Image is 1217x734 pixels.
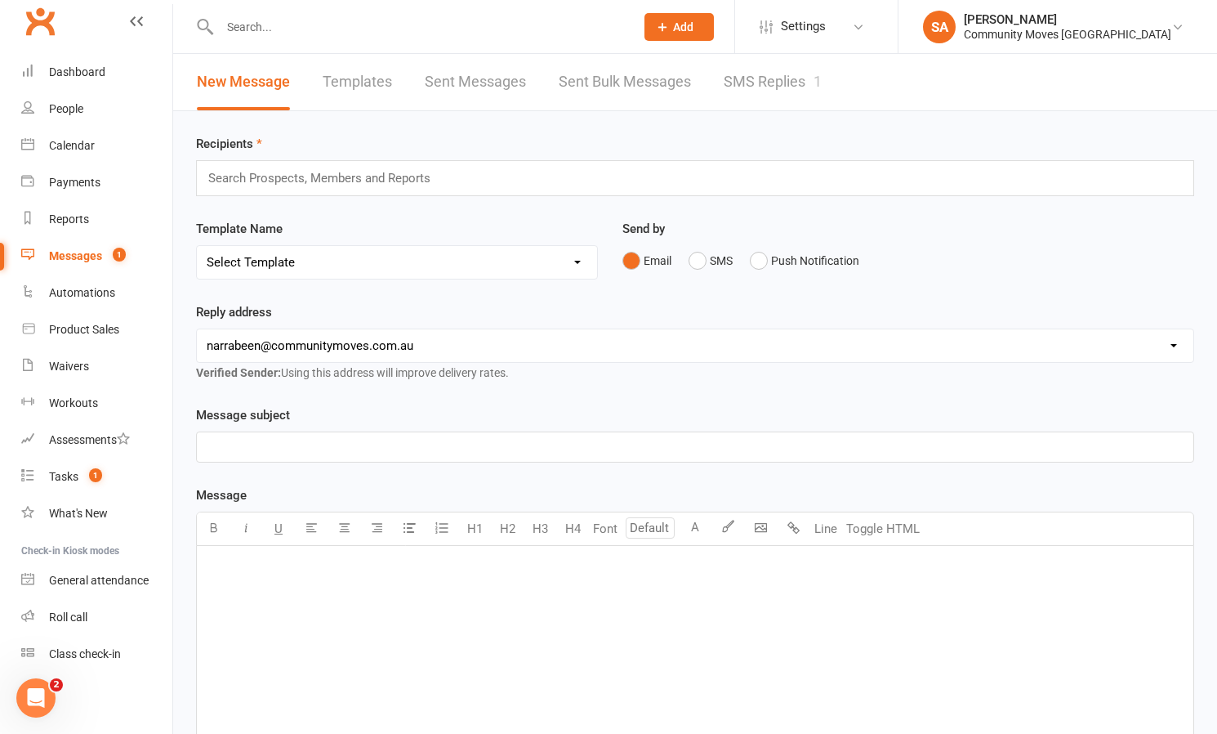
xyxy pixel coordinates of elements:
a: Product Sales [21,311,172,348]
a: Calendar [21,128,172,164]
label: Send by [622,219,665,239]
a: General attendance kiosk mode [21,562,172,599]
button: Add [644,13,714,41]
iframe: Intercom live chat [16,678,56,718]
span: 2 [50,678,63,691]
div: Tasks [49,470,78,483]
div: Roll call [49,611,87,624]
input: Default [626,517,675,539]
div: Class check-in [49,647,121,660]
button: Email [622,245,671,276]
div: Automations [49,286,115,299]
a: SMS Replies1 [724,54,822,110]
div: Waivers [49,360,89,373]
span: U [274,521,283,536]
button: H3 [524,512,556,545]
a: Tasks 1 [21,459,172,495]
a: Payments [21,164,172,201]
a: Messages 1 [21,238,172,275]
button: Font [589,512,622,545]
a: Class kiosk mode [21,636,172,673]
a: Templates [323,54,392,110]
button: U [262,512,295,545]
div: Payments [49,176,100,189]
div: Dashboard [49,65,105,78]
div: Workouts [49,396,98,410]
button: Push Notification [750,245,859,276]
input: Search Prospects, Members and Reports [207,168,447,189]
button: A [679,512,711,545]
div: Reports [49,213,89,226]
div: Assessments [49,433,130,446]
button: H4 [556,512,589,545]
a: Sent Bulk Messages [559,54,691,110]
a: Workouts [21,385,172,422]
a: Reports [21,201,172,238]
div: Calendar [49,139,95,152]
button: H1 [458,512,491,545]
span: 1 [89,468,102,482]
button: Line [809,512,842,545]
div: What's New [49,507,108,520]
span: Add [673,20,693,34]
a: Assessments [21,422,172,459]
input: Search... [215,16,623,38]
a: New Message [197,54,290,110]
div: 1 [814,73,822,90]
button: Toggle HTML [842,512,924,545]
button: SMS [689,245,733,276]
a: What's New [21,495,172,532]
label: Reply address [196,302,272,322]
div: People [49,102,83,115]
span: Using this address will improve delivery rates. [196,366,509,379]
div: [PERSON_NAME] [964,12,1171,27]
a: Waivers [21,348,172,385]
a: Roll call [21,599,172,636]
a: Automations [21,275,172,311]
label: Message [196,486,247,505]
div: Product Sales [49,323,119,336]
a: Dashboard [21,54,172,91]
button: H2 [491,512,524,545]
a: People [21,91,172,128]
div: SA [923,11,956,43]
label: Template Name [196,219,283,239]
span: 1 [113,248,126,262]
label: Recipients [196,134,262,154]
a: Sent Messages [425,54,526,110]
div: Messages [49,249,102,262]
div: Community Moves [GEOGRAPHIC_DATA] [964,27,1171,42]
label: Message subject [196,405,290,425]
a: Clubworx [20,1,60,42]
div: General attendance [49,574,149,587]
strong: Verified Sender: [196,366,281,379]
span: Settings [781,8,826,45]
